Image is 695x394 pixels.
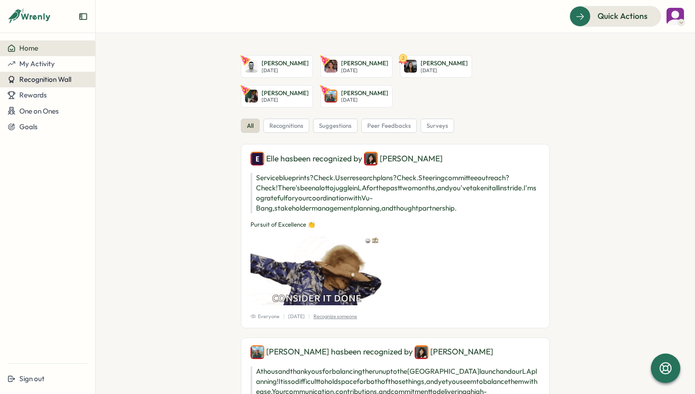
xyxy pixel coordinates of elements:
[400,55,472,78] a: 2Ashley Jessen[PERSON_NAME][DATE]
[341,59,388,68] p: [PERSON_NAME]
[241,85,313,108] a: Justin Caovan[PERSON_NAME][DATE]
[404,60,417,73] img: Ashley Jessen
[421,59,468,68] p: [PERSON_NAME]
[415,345,428,359] img: Isabelle Hirschy
[79,12,88,21] button: Expand sidebar
[598,10,648,22] span: Quick Actions
[262,68,309,74] p: [DATE]
[245,90,258,103] img: Justin Caovan
[251,152,264,166] img: Elle
[251,313,279,320] span: Everyone
[367,122,411,130] span: peer feedbacks
[251,221,540,229] p: Pursuit of Excellence 👏
[262,97,309,103] p: [DATE]
[19,59,55,68] span: My Activity
[325,60,337,73] img: Shreya Chatterjee
[364,152,378,166] img: Isabelle Hirschy
[247,122,254,130] span: all
[19,75,71,84] span: Recognition Wall
[262,89,309,97] p: [PERSON_NAME]
[245,60,258,73] img: Kyle Peterson
[341,89,388,97] p: [PERSON_NAME]
[19,91,47,99] span: Rewards
[325,90,337,103] img: Emily Jablonski
[341,68,388,74] p: [DATE]
[421,68,468,74] p: [DATE]
[251,173,540,213] p: Service blueprints? Check. User research plans? Check. Steering committee outreach? Check! There'...
[320,55,393,78] a: Shreya Chatterjee[PERSON_NAME][DATE]
[19,122,38,131] span: Goals
[313,313,357,320] p: Recognize someone
[402,55,404,61] text: 2
[262,59,309,68] p: [PERSON_NAME]
[251,345,264,359] img: Emily Jablonski
[251,152,540,166] div: Elle has been recognized by
[415,345,493,359] div: [PERSON_NAME]
[283,313,285,320] p: |
[251,236,383,305] img: Recognition Image
[308,313,310,320] p: |
[667,8,684,25] img: Tallulah Kay
[570,6,661,26] button: Quick Actions
[19,107,59,115] span: One on Ones
[427,122,448,130] span: surveys
[320,85,393,108] a: Emily Jablonski[PERSON_NAME][DATE]
[269,122,303,130] span: recognitions
[251,345,540,359] div: [PERSON_NAME] has been recognized by
[241,55,313,78] a: Kyle Peterson[PERSON_NAME][DATE]
[319,122,352,130] span: suggestions
[364,152,443,166] div: [PERSON_NAME]
[19,374,45,383] span: Sign out
[341,97,388,103] p: [DATE]
[288,313,305,320] p: [DATE]
[19,44,38,52] span: Home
